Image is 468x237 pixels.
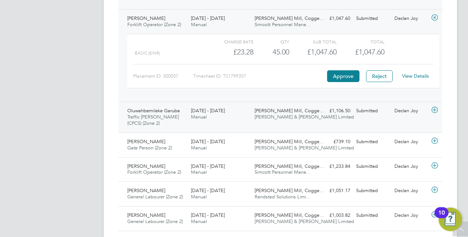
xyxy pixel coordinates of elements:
div: Submitted [353,209,391,222]
span: [PERSON_NAME] [127,212,165,218]
span: £1,047.60 [355,47,384,56]
div: £1,003.82 [315,209,353,222]
span: [DATE] - [DATE] [191,212,225,218]
span: Traffic [PERSON_NAME] (CPCS) (Zone 2) [127,114,179,126]
div: Submitted [353,105,391,117]
span: [DATE] - [DATE] [191,138,225,145]
div: Submitted [353,136,391,148]
span: [PERSON_NAME] [127,187,165,194]
span: [PERSON_NAME] Mill, Cogge… [255,163,324,169]
div: Submitted [353,185,391,197]
div: £1,047.60 [289,46,337,58]
span: Manual [191,21,207,28]
span: [PERSON_NAME] & [PERSON_NAME] Limited [255,218,354,224]
span: Gate Person (Zone 2) [127,145,172,151]
span: Simcott Personnel Mana… [255,169,311,175]
button: Open Resource Center, 10 new notifications [439,208,462,231]
div: Placement ID: 300057 [133,70,193,82]
span: Simcott Personnel Mana… [255,21,311,28]
span: basic (£/HR) [135,50,160,56]
span: [PERSON_NAME] Mill, Cogge… [255,187,324,194]
span: [PERSON_NAME] Mill, Cogge… [255,138,324,145]
span: Manual [191,218,207,224]
div: Declan Joy [391,160,430,173]
div: Sub Total [289,37,337,46]
div: Total [337,37,384,46]
div: QTY [253,37,289,46]
div: 45.00 [253,46,289,58]
a: View Details [402,73,429,79]
div: Declan Joy [391,185,430,197]
span: [DATE] - [DATE] [191,15,225,21]
span: [DATE] - [DATE] [191,163,225,169]
div: Declan Joy [391,136,430,148]
div: Declan Joy [391,13,430,25]
span: Oluwahbemileke Garuba [127,107,180,114]
div: £1,106.50 [315,105,353,117]
span: [PERSON_NAME] [127,163,165,169]
span: Manual [191,145,207,151]
div: £1,233.84 [315,160,353,173]
div: £1,051.17 [315,185,353,197]
span: Manual [191,169,207,175]
div: Timesheet ID: TS1799357 [193,70,325,82]
span: [PERSON_NAME] Mill, Cogge… [255,15,324,21]
span: [PERSON_NAME] & [PERSON_NAME] Limited [255,114,354,120]
span: Manual [191,114,207,120]
div: Submitted [353,160,391,173]
div: £1,047.60 [315,13,353,25]
div: £23.28 [206,46,253,58]
span: [PERSON_NAME] Mill, Cogge… [255,107,324,114]
button: Approve [327,70,359,82]
span: Forklift Operator (Zone 2) [127,21,181,28]
div: Declan Joy [391,209,430,222]
div: Charge rate [206,37,253,46]
div: Declan Joy [391,105,430,117]
span: General Labourer (Zone 2) [127,218,183,224]
span: General Labourer (Zone 2) [127,194,183,200]
span: [PERSON_NAME] & [PERSON_NAME] Limited [255,145,354,151]
div: £739.10 [315,136,353,148]
div: Submitted [353,13,391,25]
button: Reject [366,70,393,82]
span: Manual [191,194,207,200]
span: [PERSON_NAME] Mill, Cogge… [255,212,324,218]
div: 10 [438,213,445,222]
span: Forklift Operator (Zone 2) [127,169,181,175]
span: [DATE] - [DATE] [191,107,225,114]
span: [PERSON_NAME] [127,15,165,21]
span: Randstad Solutions Limi… [255,194,311,200]
span: [DATE] - [DATE] [191,187,225,194]
span: [PERSON_NAME] [127,138,165,145]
